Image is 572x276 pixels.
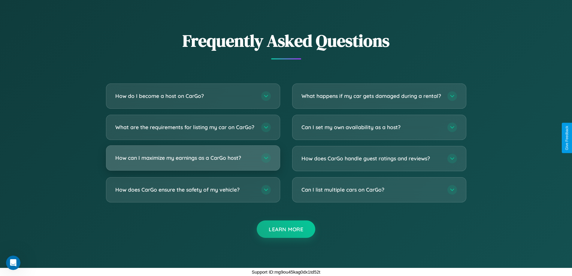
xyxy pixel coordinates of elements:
h3: How can I maximize my earnings as a CarGo host? [115,154,255,162]
h2: Frequently Asked Questions [106,29,466,52]
iframe: Intercom live chat [6,256,20,270]
h3: How do I become a host on CarGo? [115,92,255,100]
h3: Can I list multiple cars on CarGo? [301,186,441,193]
h3: What happens if my car gets damaged during a rental? [301,92,441,100]
div: Give Feedback [565,126,569,150]
button: Learn More [257,220,315,238]
h3: What are the requirements for listing my car on CarGo? [115,123,255,131]
h3: Can I set my own availability as a host? [301,123,441,131]
p: Support ID: mg9ou45kag0dx1td52t [252,268,320,276]
h3: How does CarGo ensure the safety of my vehicle? [115,186,255,193]
h3: How does CarGo handle guest ratings and reviews? [301,155,441,162]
